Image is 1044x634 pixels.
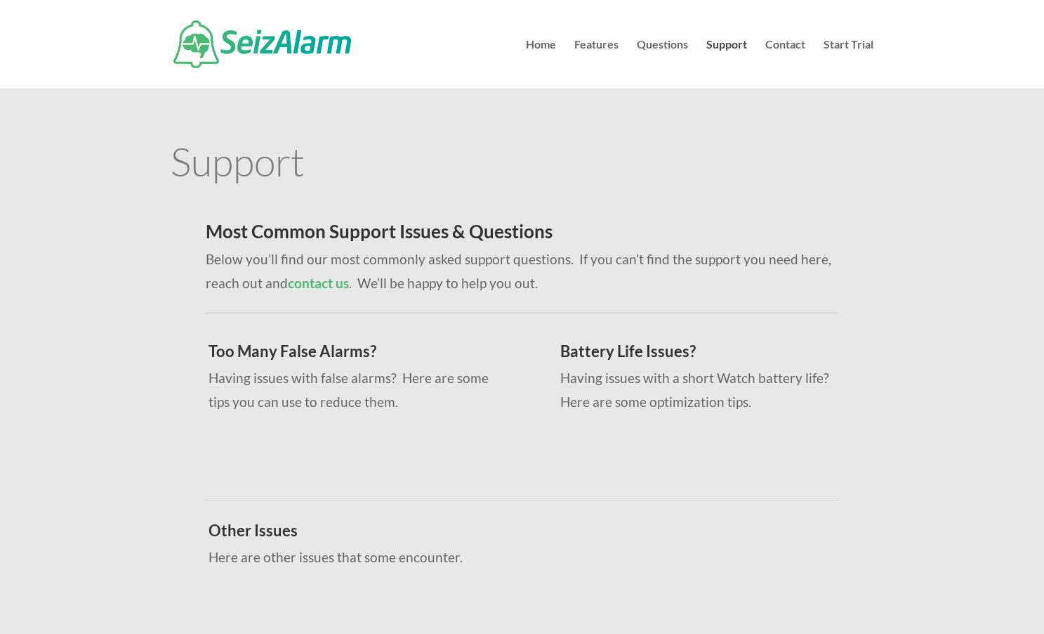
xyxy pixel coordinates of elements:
[919,579,1029,619] iframe: Help widget launcher
[173,20,351,68] img: SeizAlarm
[706,39,747,89] a: Support
[206,222,838,247] h2: Most Common Support Issues & Questions
[765,39,805,89] a: Contact
[209,523,819,545] h3: Other Issues
[560,344,853,366] h3: Battery Life Issues?
[560,366,853,414] p: Having issues with a short Watch battery life? Here are some optimization tips.
[637,39,688,89] a: Questions
[574,39,619,89] a: Features
[206,247,838,295] p: Below you’ll find our most commonly asked support questions. If you can’t find the support you ne...
[209,344,501,366] h3: Too Many False Alarms?
[209,366,501,414] p: Having issues with false alarms? Here are some tips you can use to reduce them.
[824,39,873,89] a: Start Trial
[209,545,819,569] p: Here are other issues that some encounter.
[171,141,873,188] h1: Support
[526,39,556,89] a: Home
[288,275,349,291] a: contact us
